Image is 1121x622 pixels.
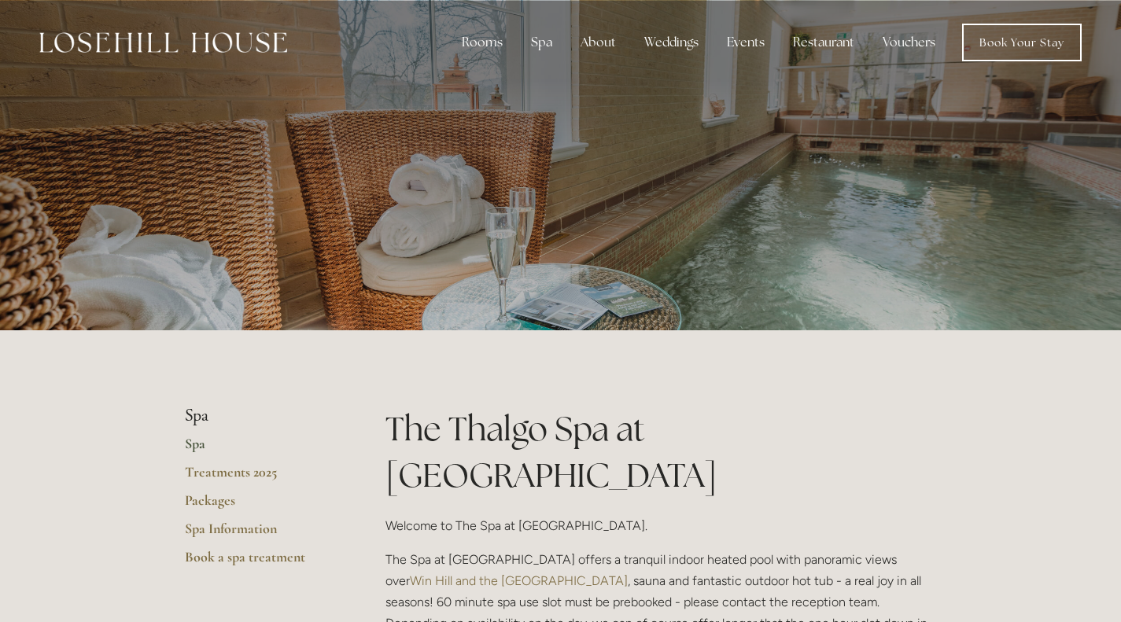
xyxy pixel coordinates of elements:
[185,491,335,520] a: Packages
[449,27,515,58] div: Rooms
[632,27,711,58] div: Weddings
[185,548,335,576] a: Book a spa treatment
[385,515,937,536] p: Welcome to The Spa at [GEOGRAPHIC_DATA].
[870,27,948,58] a: Vouchers
[410,573,628,588] a: Win Hill and the [GEOGRAPHIC_DATA]
[518,27,565,58] div: Spa
[780,27,867,58] div: Restaurant
[185,406,335,426] li: Spa
[39,32,287,53] img: Losehill House
[185,463,335,491] a: Treatments 2025
[568,27,629,58] div: About
[714,27,777,58] div: Events
[385,406,937,499] h1: The Thalgo Spa at [GEOGRAPHIC_DATA]
[962,24,1082,61] a: Book Your Stay
[185,435,335,463] a: Spa
[185,520,335,548] a: Spa Information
